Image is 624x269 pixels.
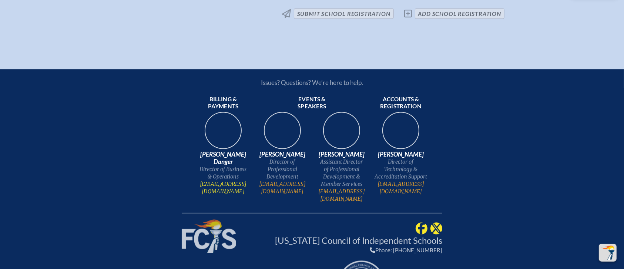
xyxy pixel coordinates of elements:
[197,165,250,180] span: Director of Business & Operations
[374,151,427,158] span: [PERSON_NAME]
[315,188,368,203] a: [EMAIL_ADDRESS][DOMAIN_NAME]
[285,96,339,111] span: Events & speakers
[256,180,309,195] a: [EMAIL_ADDRESS][DOMAIN_NAME]
[197,180,250,195] a: [EMAIL_ADDRESS][DOMAIN_NAME]
[374,180,427,195] a: [EMAIL_ADDRESS][DOMAIN_NAME]
[374,96,427,111] span: Accounts & registration
[259,110,306,157] img: 94e3d245-ca72-49ea-9844-ae84f6d33c0f
[197,151,250,165] span: [PERSON_NAME] Danger
[315,158,368,188] span: Assistant Director of Professional Development & Member Services
[199,110,247,157] img: 9c64f3fb-7776-47f4-83d7-46a341952595
[374,158,427,180] span: Director of Technology & Accreditation Support
[182,220,236,253] img: Florida Council of Independent Schools
[182,79,442,86] p: Issues? Questions? We’re here to help.
[315,151,368,158] span: [PERSON_NAME]
[430,224,442,231] a: FCIS @ Twitter (@FCISNews)
[599,244,617,262] button: Scroll Top
[197,96,250,111] span: Billing & payments
[318,110,365,157] img: 545ba9c4-c691-43d5-86fb-b0a622cbeb82
[416,224,427,231] a: FCIS @ Facebook (FloridaCouncilofIndependentSchools)
[600,245,615,260] img: To the top
[275,247,442,253] div: Phone: [PHONE_NUMBER]
[377,110,425,157] img: b1ee34a6-5a78-4519-85b2-7190c4823173
[256,151,309,158] span: [PERSON_NAME]
[256,158,309,180] span: Director of Professional Development
[275,235,442,246] a: [US_STATE] Council of Independent Schools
